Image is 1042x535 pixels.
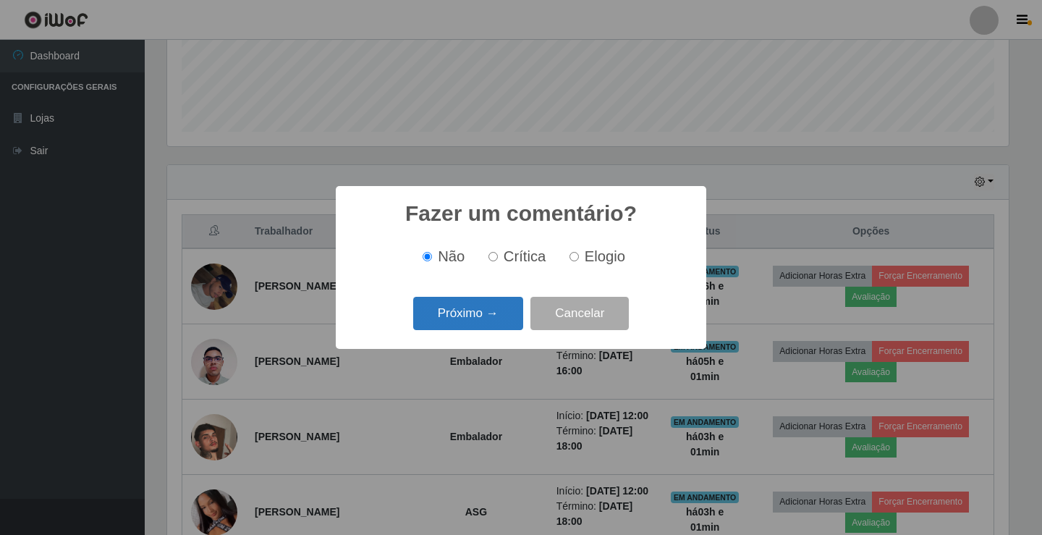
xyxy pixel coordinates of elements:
input: Elogio [569,252,579,261]
input: Não [423,252,432,261]
h2: Fazer um comentário? [405,201,637,227]
button: Cancelar [530,297,629,331]
span: Crítica [504,248,546,264]
button: Próximo → [413,297,523,331]
input: Crítica [488,252,498,261]
span: Elogio [585,248,625,264]
span: Não [438,248,465,264]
